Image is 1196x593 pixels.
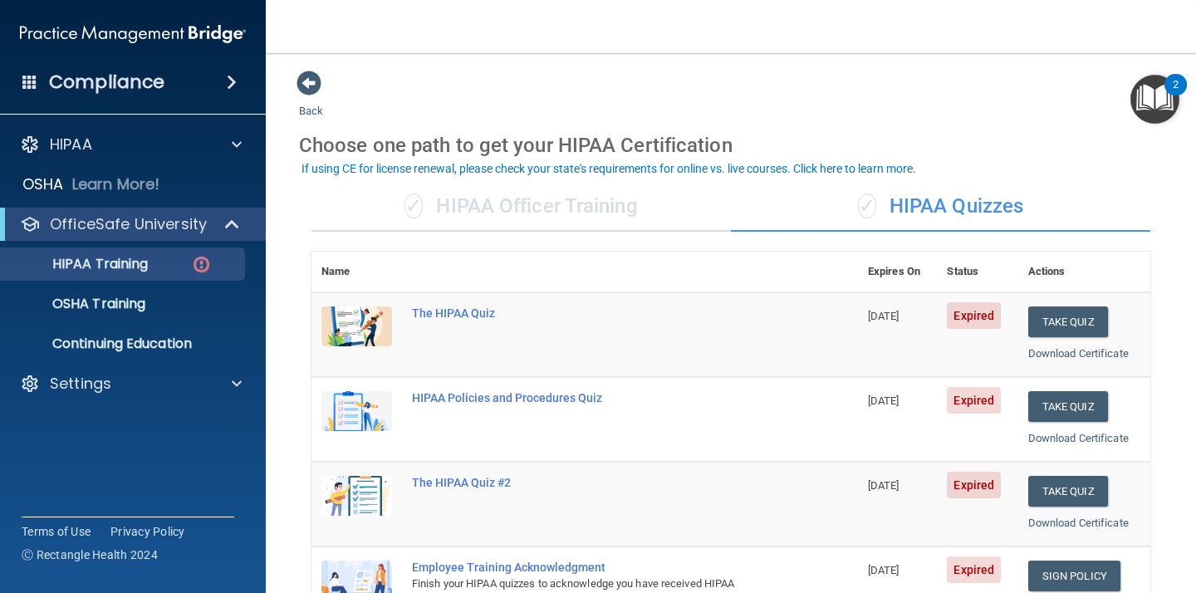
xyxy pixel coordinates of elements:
[191,254,212,275] img: danger-circle.6113f641.png
[11,256,148,272] p: HIPAA Training
[1028,517,1129,529] a: Download Certificate
[947,556,1001,583] span: Expired
[412,476,775,489] div: The HIPAA Quiz #2
[20,17,246,51] img: PMB logo
[49,71,164,94] h4: Compliance
[1028,432,1129,444] a: Download Certificate
[412,561,775,574] div: Employee Training Acknowledgment
[20,214,241,234] a: OfficeSafe University
[110,523,185,540] a: Privacy Policy
[858,194,876,218] span: ✓
[868,564,899,576] span: [DATE]
[1028,306,1108,337] button: Take Quiz
[731,182,1150,232] div: HIPAA Quizzes
[937,252,1017,292] th: Status
[947,302,1001,329] span: Expired
[1028,561,1120,591] a: Sign Policy
[858,252,938,292] th: Expires On
[1130,75,1179,124] button: Open Resource Center, 2 new notifications
[299,160,919,177] button: If using CE for license renewal, please check your state's requirements for online vs. live cours...
[868,310,899,322] span: [DATE]
[311,252,402,292] th: Name
[11,336,238,352] p: Continuing Education
[868,479,899,492] span: [DATE]
[947,387,1001,414] span: Expired
[22,174,64,194] p: OSHA
[50,214,207,234] p: OfficeSafe University
[1028,347,1129,360] a: Download Certificate
[311,182,731,232] div: HIPAA Officer Training
[404,194,423,218] span: ✓
[20,135,242,154] a: HIPAA
[1028,476,1108,507] button: Take Quiz
[72,174,160,194] p: Learn More!
[947,472,1001,498] span: Expired
[50,135,92,154] p: HIPAA
[1028,391,1108,422] button: Take Quiz
[22,546,158,563] span: Ⓒ Rectangle Health 2024
[20,374,242,394] a: Settings
[1018,252,1150,292] th: Actions
[301,163,916,174] div: If using CE for license renewal, please check your state's requirements for online vs. live cours...
[11,296,145,312] p: OSHA Training
[412,391,775,404] div: HIPAA Policies and Procedures Quiz
[868,395,899,407] span: [DATE]
[412,306,775,320] div: The HIPAA Quiz
[299,121,1163,169] div: Choose one path to get your HIPAA Certification
[299,85,323,117] a: Back
[1173,85,1179,106] div: 2
[50,374,111,394] p: Settings
[22,523,91,540] a: Terms of Use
